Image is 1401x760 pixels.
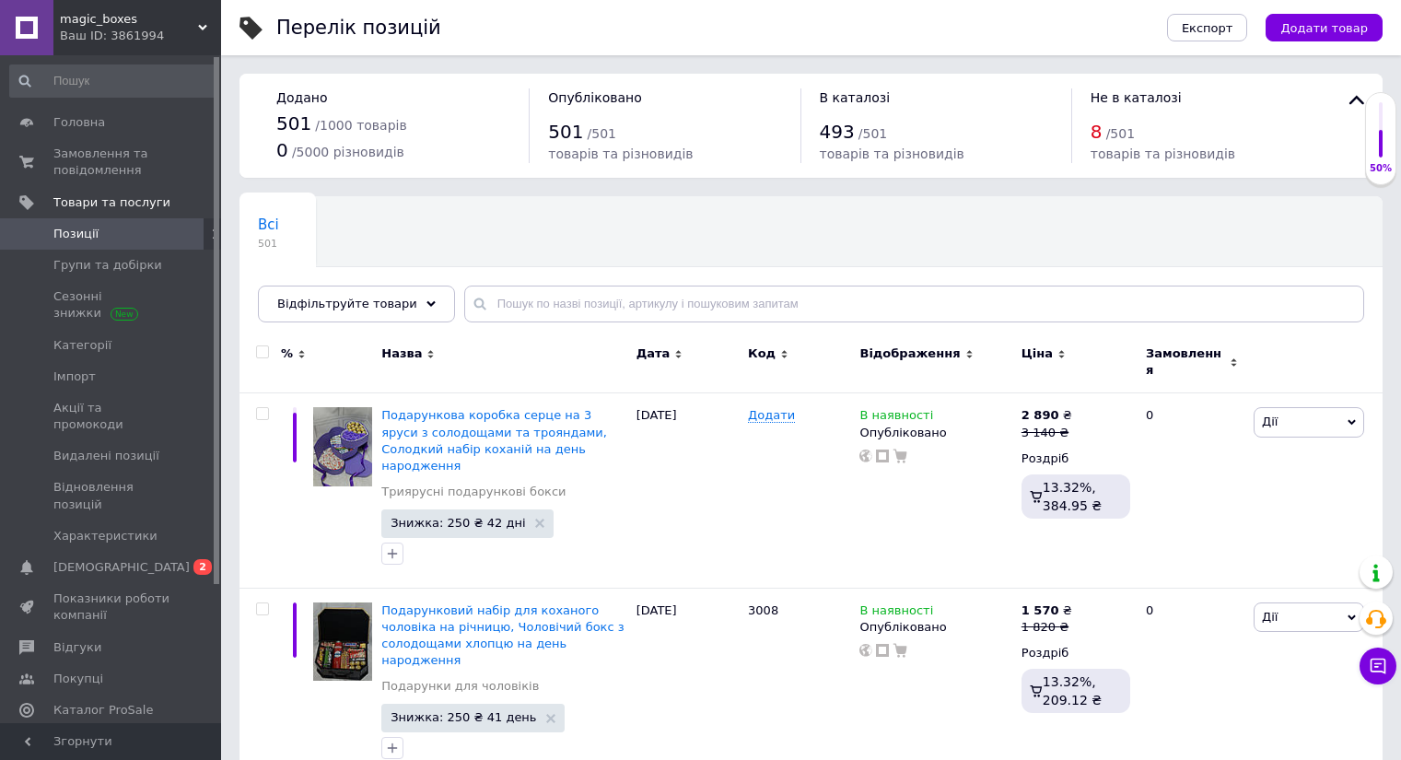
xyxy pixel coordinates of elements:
[381,484,566,500] a: Триярусні подарункові бокси
[588,126,616,141] span: / 501
[258,216,279,233] span: Всі
[1262,415,1278,428] span: Дії
[53,114,105,131] span: Головна
[381,408,607,473] a: Подарункова коробка серце на 3 яруси з солодощами та трояндами, Солодкий набір коханій на день на...
[1135,393,1249,588] div: 0
[391,517,525,529] span: Знижка: 250 ₴ 42 дні
[1022,602,1072,619] div: ₴
[1022,345,1053,362] span: Ціна
[464,286,1364,322] input: Пошук по назві позиції, артикулу і пошуковим запитам
[1167,14,1248,41] button: Експорт
[820,90,891,105] span: В каталозі
[313,602,372,682] img: Подарочный набор для любимого мужа на годовщину, Мужской бокс со сладостями парню на день рождения
[859,619,1011,636] div: Опубліковано
[859,425,1011,441] div: Опубліковано
[277,297,417,310] span: Відфільтруйте товари
[53,479,170,512] span: Відновлення позицій
[1043,480,1102,513] span: 13.32%, 384.95 ₴
[315,118,406,133] span: / 1000 товарів
[53,590,170,624] span: Показники роботи компанії
[1022,619,1072,636] div: 1 820 ₴
[748,345,776,362] span: Код
[548,90,642,105] span: Опубліковано
[1366,162,1395,175] div: 50%
[632,393,743,588] div: [DATE]
[258,237,279,251] span: 501
[1022,645,1130,661] div: Роздріб
[276,112,311,134] span: 501
[1106,126,1135,141] span: / 501
[60,11,198,28] span: magic_boxes
[391,711,536,723] span: Знижка: 250 ₴ 41 день
[858,126,887,141] span: / 501
[9,64,217,98] input: Пошук
[548,146,693,161] span: товарів та різновидів
[292,145,404,159] span: / 5000 різновидів
[381,603,624,668] a: Подарунковий набір для коханого чоловіка на річницю, Чоловічий бокс з солодощами хлопцю на день н...
[820,146,964,161] span: товарів та різновидів
[53,702,153,719] span: Каталог ProSale
[1146,345,1225,379] span: Замовлення
[281,345,293,362] span: %
[53,559,190,576] span: [DEMOGRAPHIC_DATA]
[636,345,671,362] span: Дата
[1022,407,1072,424] div: ₴
[748,603,778,617] span: 3008
[1022,450,1130,467] div: Роздріб
[53,368,96,385] span: Імпорт
[381,345,422,362] span: Назва
[53,288,170,322] span: Сезонні знижки
[1043,674,1102,707] span: 13.32%, 209.12 ₴
[53,226,99,242] span: Позиції
[859,603,933,623] span: В наявності
[548,121,583,143] span: 501
[313,407,372,486] img: Подарочная коробка сердце на 3 яруса со сладостями и розами, Сладкий набор любимой на день рождения
[53,400,170,433] span: Акції та промокоди
[53,639,101,656] span: Відгуки
[748,408,795,423] span: Додати
[276,18,441,38] div: Перелік позицій
[1182,21,1233,35] span: Експорт
[193,559,212,575] span: 2
[1091,90,1182,105] span: Не в каталозі
[53,448,159,464] span: Видалені позиції
[1022,603,1059,617] b: 1 570
[820,121,855,143] span: 493
[53,671,103,687] span: Покупці
[1022,408,1059,422] b: 2 890
[1091,146,1235,161] span: товарів та різновидів
[60,28,221,44] div: Ваш ID: 3861994
[1262,610,1278,624] span: Дії
[1091,121,1103,143] span: 8
[53,194,170,211] span: Товари та послуги
[1280,21,1368,35] span: Додати товар
[859,345,960,362] span: Відображення
[1360,648,1396,684] button: Чат з покупцем
[859,408,933,427] span: В наявності
[1266,14,1383,41] button: Додати товар
[276,139,288,161] span: 0
[1022,425,1072,441] div: 3 140 ₴
[53,146,170,179] span: Замовлення та повідомлення
[276,90,327,105] span: Додано
[53,337,111,354] span: Категорії
[53,257,162,274] span: Групи та добірки
[381,678,539,695] a: Подарунки для чоловіків
[53,528,158,544] span: Характеристики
